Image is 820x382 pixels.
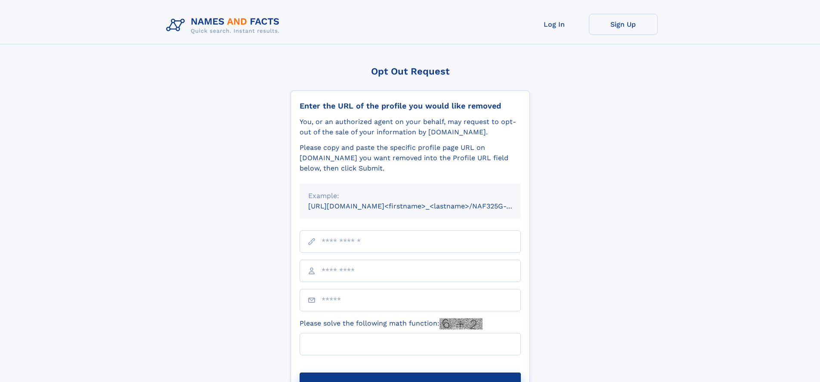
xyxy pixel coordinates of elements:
[300,318,483,329] label: Please solve the following math function:
[291,66,530,77] div: Opt Out Request
[163,14,287,37] img: Logo Names and Facts
[300,143,521,174] div: Please copy and paste the specific profile page URL on [DOMAIN_NAME] you want removed into the Pr...
[589,14,658,35] a: Sign Up
[308,191,512,201] div: Example:
[300,101,521,111] div: Enter the URL of the profile you would like removed
[308,202,537,210] small: [URL][DOMAIN_NAME]<firstname>_<lastname>/NAF325G-xxxxxxxx
[300,117,521,137] div: You, or an authorized agent on your behalf, may request to opt-out of the sale of your informatio...
[520,14,589,35] a: Log In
